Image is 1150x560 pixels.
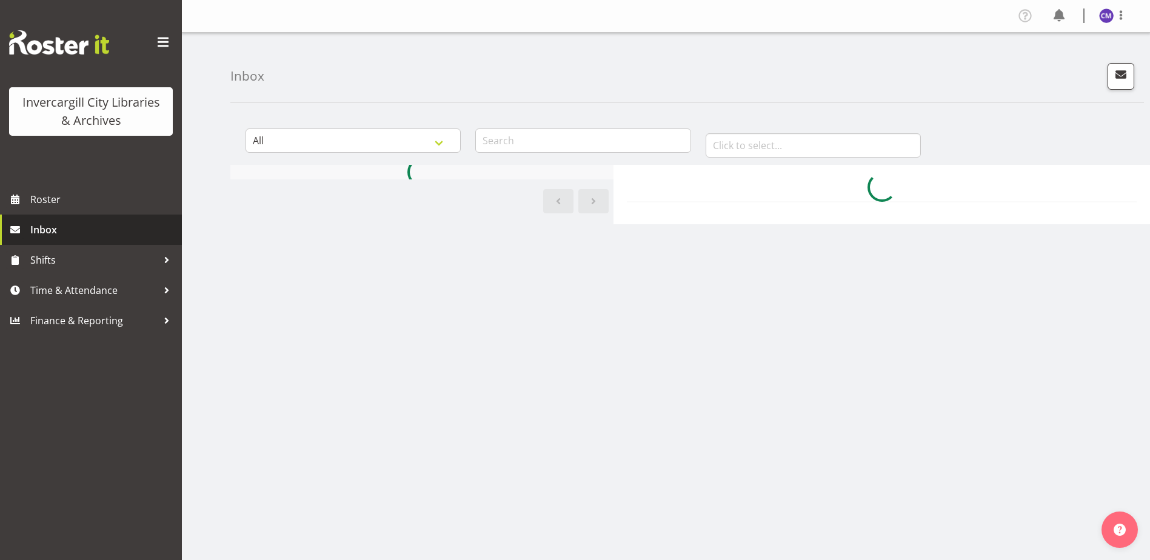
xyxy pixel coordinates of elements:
span: Finance & Reporting [30,312,158,330]
img: chamique-mamolo11658.jpg [1099,8,1114,23]
input: Click to select... [706,133,921,158]
span: Inbox [30,221,176,239]
img: help-xxl-2.png [1114,524,1126,536]
a: Next page [578,189,609,213]
input: Search [475,128,690,153]
a: Previous page [543,189,573,213]
h4: Inbox [230,69,264,83]
span: Roster [30,190,176,208]
div: Invercargill City Libraries & Archives [21,93,161,130]
span: Time & Attendance [30,281,158,299]
img: Rosterit website logo [9,30,109,55]
span: Shifts [30,251,158,269]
